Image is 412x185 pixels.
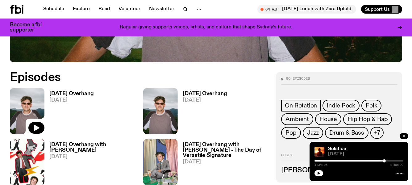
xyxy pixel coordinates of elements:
[40,5,68,14] a: Schedule
[361,100,381,111] a: Folk
[178,142,269,185] a: [DATE] Overhang with [PERSON_NAME] - The Day of Versatile Signature[DATE]
[10,139,44,185] img: Digital collage featuring man in suit and tie, man in bowtie, lightning bolt, cartoon character w...
[120,25,292,30] p: Regular giving supports voices, artists, and culture that shape Sydney’s future.
[285,116,309,123] span: Ambient
[95,5,114,14] a: Read
[314,147,324,157] img: A girl standing in the ocean as waist level, staring into the rise of the sun.
[183,142,269,158] h3: [DATE] Overhang with [PERSON_NAME] - The Day of Versatile Signature
[343,113,392,125] a: Hip Hop & Rap
[329,129,364,136] span: Drum & Bass
[115,5,144,14] a: Volunteer
[69,5,94,14] a: Explore
[374,129,380,136] span: +7
[327,102,355,109] span: Indie Rock
[361,5,402,14] button: Support Us
[365,6,390,12] span: Support Us
[178,91,227,134] a: [DATE] Overhang[DATE]
[257,5,356,14] button: On Air[DATE] Lunch with Zara Upfold
[143,139,178,185] img: collage of a pastel set with pink curtains and harrie hastings head on a body in a grey suit
[281,127,301,139] a: Pop
[314,163,327,166] span: 1:34:05
[286,77,310,80] span: 86 episodes
[44,91,94,134] a: [DATE] Overhang[DATE]
[183,98,227,103] span: [DATE]
[281,100,321,111] a: On Rotation
[323,100,360,111] a: Indie Rock
[285,129,296,136] span: Pop
[143,88,178,134] img: Harrie Hastings stands in front of cloud-covered sky and rolling hills. He's wearing sunglasses a...
[49,142,136,153] h3: [DATE] Overhang with [PERSON_NAME]
[328,152,403,157] span: [DATE]
[366,102,377,109] span: Folk
[281,153,397,161] h2: Hosts
[49,91,94,96] h3: [DATE] Overhang
[390,163,403,166] span: 2:00:00
[281,113,313,125] a: Ambient
[281,167,397,174] h3: [PERSON_NAME]
[303,127,323,139] a: Jazz
[315,113,341,125] a: House
[49,98,94,103] span: [DATE]
[183,91,227,96] h3: [DATE] Overhang
[285,102,317,109] span: On Rotation
[10,72,269,83] h2: Episodes
[307,129,319,136] span: Jazz
[347,116,388,123] span: Hip Hop & Rap
[319,116,337,123] span: House
[145,5,178,14] a: Newsletter
[325,127,368,139] a: Drum & Bass
[328,146,346,151] a: Solstice
[10,88,44,134] img: Harrie Hastings stands in front of cloud-covered sky and rolling hills. He's wearing sunglasses a...
[370,127,384,139] button: +7
[10,22,49,33] h3: Become a fbi supporter
[49,154,136,159] span: [DATE]
[44,142,136,185] a: [DATE] Overhang with [PERSON_NAME][DATE]
[183,159,269,165] span: [DATE]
